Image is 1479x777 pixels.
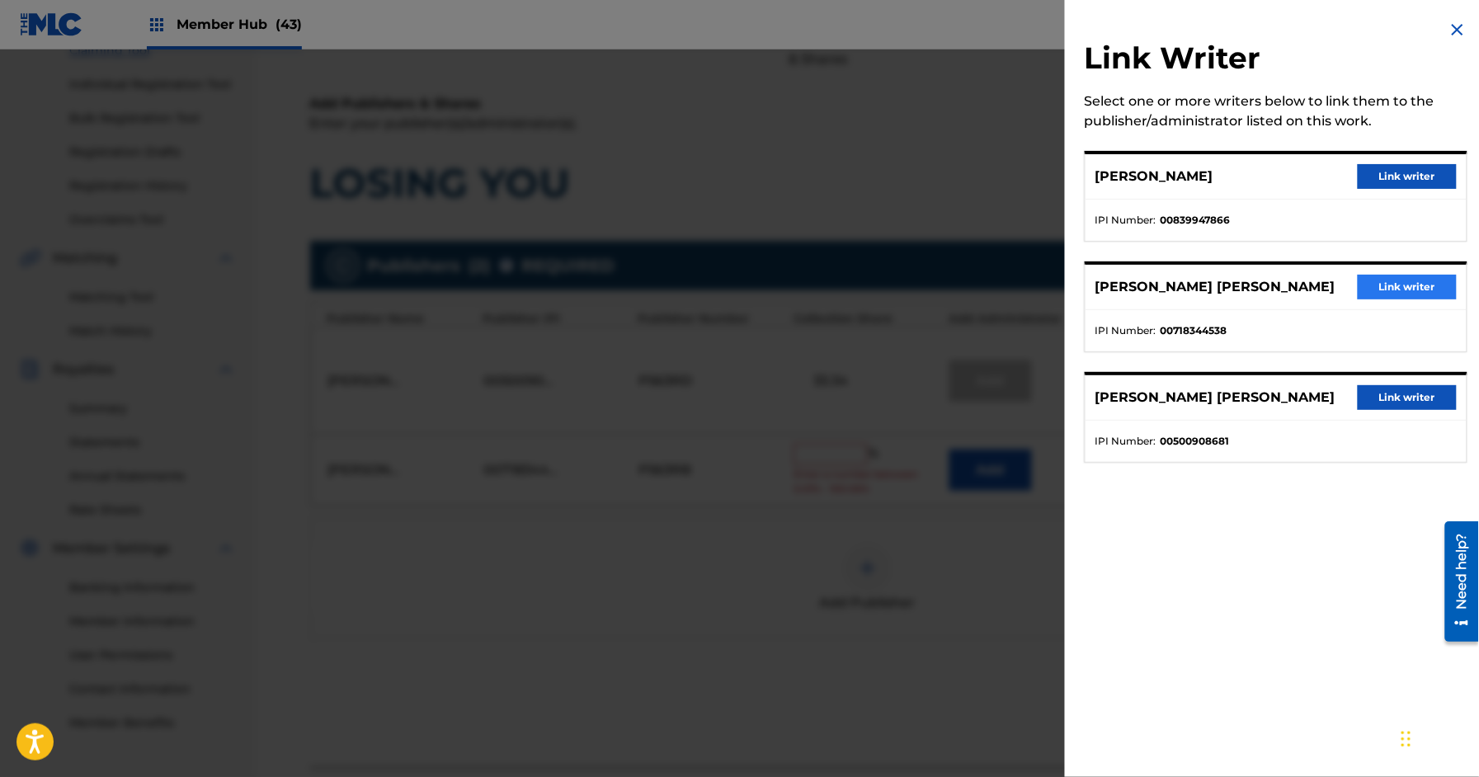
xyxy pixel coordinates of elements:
span: IPI Number : [1095,213,1156,228]
p: [PERSON_NAME] [PERSON_NAME] [1095,277,1335,297]
img: MLC Logo [20,12,83,36]
p: [PERSON_NAME] [1095,167,1213,186]
span: IPI Number : [1095,434,1156,449]
strong: 00718344538 [1161,323,1227,338]
span: Member Hub [177,15,302,34]
h2: Link Writer [1085,40,1467,82]
button: Link writer [1358,164,1457,189]
iframe: Resource Center [1433,515,1479,647]
div: Drag [1401,714,1411,764]
button: Link writer [1358,385,1457,410]
div: Select one or more writers below to link them to the publisher/administrator listed on this work. [1085,92,1467,131]
span: IPI Number : [1095,323,1156,338]
span: (43) [276,16,302,32]
strong: 00500908681 [1161,434,1230,449]
iframe: Chat Widget [1397,698,1479,777]
p: [PERSON_NAME] [PERSON_NAME] [1095,388,1335,407]
strong: 00839947866 [1161,213,1231,228]
button: Link writer [1358,275,1457,299]
img: Top Rightsholders [147,15,167,35]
